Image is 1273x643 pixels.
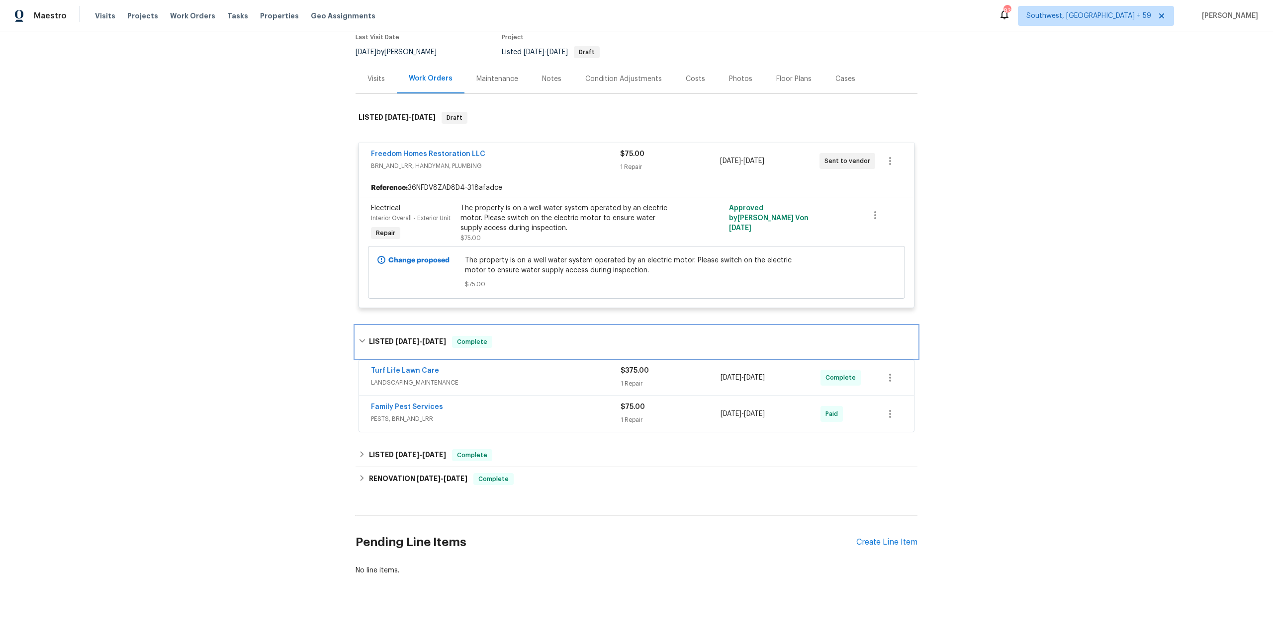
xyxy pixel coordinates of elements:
div: LISTED [DATE]-[DATE]Draft [356,102,917,134]
span: $75.00 [621,403,645,410]
span: BRN_AND_LRR, HANDYMAN, PLUMBING [371,161,620,171]
span: [DATE] [356,49,376,56]
span: - [395,451,446,458]
span: [DATE] [721,410,741,417]
span: [PERSON_NAME] [1198,11,1258,21]
span: Complete [453,450,491,460]
div: Work Orders [409,74,453,83]
span: [DATE] [729,225,751,232]
span: - [720,156,764,166]
span: Paid [825,409,842,419]
span: [DATE] [720,158,741,164]
span: [DATE] [422,451,446,458]
a: Family Pest Services [371,403,443,410]
span: Electrical [371,205,400,212]
span: [DATE] [412,114,436,121]
span: [DATE] [547,49,568,56]
span: [DATE] [744,410,765,417]
div: Visits [367,74,385,84]
span: - [417,475,467,482]
span: - [721,373,765,383]
span: Complete [453,337,491,347]
span: Listed [502,49,600,56]
span: - [395,338,446,345]
span: [DATE] [721,374,741,381]
span: Project [502,34,524,40]
div: RENOVATION [DATE]-[DATE]Complete [356,467,917,491]
span: - [385,114,436,121]
div: 1 Repair [621,379,721,389]
a: Freedom Homes Restoration LLC [371,151,485,158]
span: - [524,49,568,56]
span: Repair [372,228,399,238]
div: The property is on a well water system operated by an electric motor. Please switch on the electr... [460,203,678,233]
div: 1 Repair [620,162,720,172]
div: No line items. [356,565,917,575]
span: [DATE] [422,338,446,345]
span: $75.00 [620,151,644,158]
div: Costs [686,74,705,84]
div: Condition Adjustments [585,74,662,84]
span: Geo Assignments [311,11,375,21]
h2: Pending Line Items [356,519,856,565]
span: Approved by [PERSON_NAME] V on [729,205,809,232]
span: - [721,409,765,419]
span: Draft [575,49,599,55]
span: Last Visit Date [356,34,399,40]
div: Cases [835,74,855,84]
h6: LISTED [369,449,446,461]
span: [DATE] [744,374,765,381]
span: Interior Overall - Exterior Unit [371,215,451,221]
div: Photos [729,74,752,84]
div: LISTED [DATE]-[DATE]Complete [356,443,917,467]
span: Southwest, [GEOGRAPHIC_DATA] + 59 [1026,11,1151,21]
div: Floor Plans [776,74,812,84]
span: [DATE] [444,475,467,482]
span: [DATE] [743,158,764,164]
span: $75.00 [460,235,481,241]
span: Properties [260,11,299,21]
h6: LISTED [369,336,446,348]
span: Maestro [34,11,67,21]
b: Reference: [371,183,408,193]
span: The property is on a well water system operated by an electric motor. Please switch on the electr... [465,255,809,275]
h6: LISTED [359,112,436,124]
span: [DATE] [417,475,441,482]
span: [DATE] [395,338,419,345]
span: $375.00 [621,367,649,374]
span: [DATE] [395,451,419,458]
span: PESTS, BRN_AND_LRR [371,414,621,424]
div: Notes [542,74,561,84]
span: Tasks [227,12,248,19]
div: 832 [1003,6,1010,16]
a: Turf Life Lawn Care [371,367,439,374]
div: LISTED [DATE]-[DATE]Complete [356,326,917,358]
div: 1 Repair [621,415,721,425]
div: by [PERSON_NAME] [356,46,449,58]
span: [DATE] [524,49,545,56]
span: $75.00 [465,279,809,289]
span: LANDSCAPING_MAINTENANCE [371,378,621,388]
div: Maintenance [476,74,518,84]
span: Work Orders [170,11,215,21]
span: Complete [825,373,860,383]
span: Projects [127,11,158,21]
div: Create Line Item [856,538,917,547]
span: Draft [443,113,466,123]
span: Visits [95,11,115,21]
span: Sent to vendor [824,156,874,166]
div: 36NFDV8ZAD8D4-318afadce [359,179,914,197]
b: Change proposed [388,257,450,264]
span: Complete [474,474,513,484]
span: [DATE] [385,114,409,121]
h6: RENOVATION [369,473,467,485]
